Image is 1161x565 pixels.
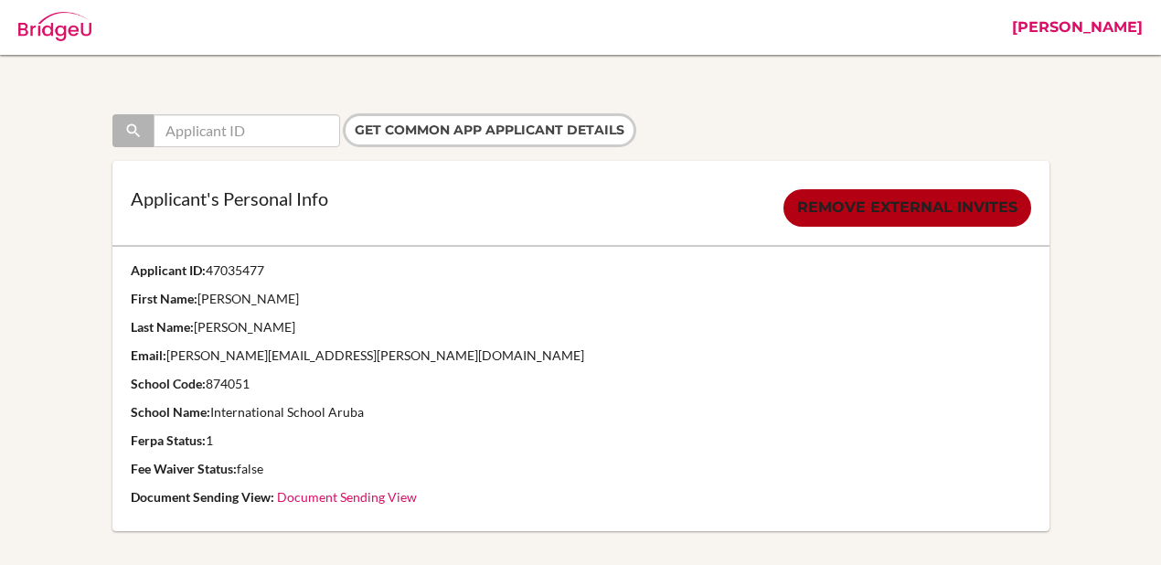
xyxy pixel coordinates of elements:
[131,346,1031,365] p: [PERSON_NAME][EMAIL_ADDRESS][PERSON_NAME][DOMAIN_NAME]
[131,432,206,448] strong: Ferpa Status:
[18,12,91,41] img: Bridge-U
[131,461,237,476] strong: Fee Waiver Status:
[131,432,1031,450] p: 1
[131,347,166,363] strong: Email:
[131,318,1031,336] p: [PERSON_NAME]
[783,189,1031,227] a: Remove external invites
[131,460,1031,478] p: false
[131,319,194,335] strong: Last Name:
[131,189,328,208] p: Applicant's Personal Info
[131,404,210,420] strong: School Name:
[131,375,1031,393] p: 874051
[131,376,206,391] strong: School Code:
[131,403,1031,421] p: International School Aruba
[131,261,1031,280] p: 47035477
[110,14,399,41] div: Admin: Common App User Details
[131,262,206,278] strong: Applicant ID:
[154,114,340,147] input: Applicant ID
[131,489,274,505] strong: Document Sending View:
[131,290,1031,308] p: [PERSON_NAME]
[277,489,417,505] a: Document Sending View
[131,291,197,306] strong: First Name:
[343,113,636,147] input: Get Common App applicant details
